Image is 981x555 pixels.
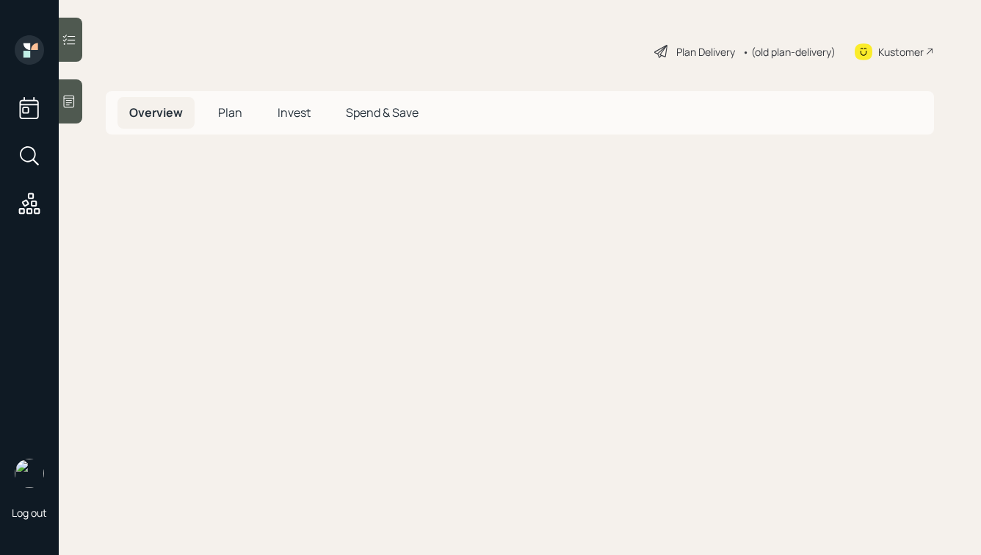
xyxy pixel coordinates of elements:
[12,506,47,520] div: Log out
[346,104,419,121] span: Spend & Save
[218,104,242,121] span: Plan
[878,44,924,60] div: Kustomer
[278,104,311,121] span: Invest
[742,44,836,60] div: • (old plan-delivery)
[676,44,735,60] div: Plan Delivery
[15,459,44,488] img: hunter_neumayer.jpg
[129,104,183,121] span: Overview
